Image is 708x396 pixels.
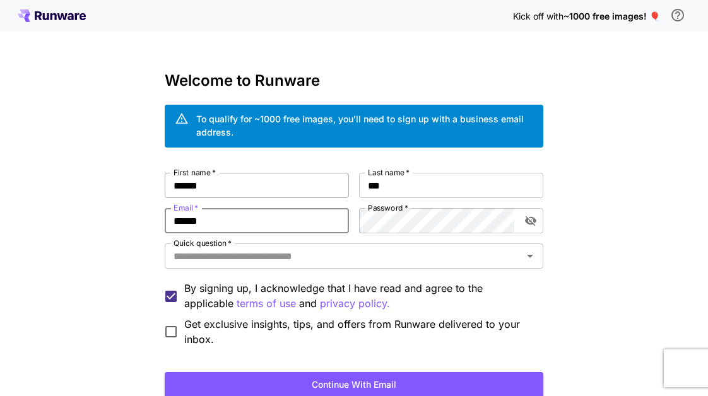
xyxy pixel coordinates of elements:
div: To qualify for ~1000 free images, you’ll need to sign up with a business email address. [196,112,533,139]
label: First name [174,167,216,178]
p: privacy policy. [320,296,390,312]
label: Email [174,202,198,213]
label: Quick question [174,238,232,248]
button: toggle password visibility [519,209,542,232]
label: Last name [368,167,410,178]
button: By signing up, I acknowledge that I have read and agree to the applicable terms of use and [320,296,390,312]
p: terms of use [237,296,296,312]
p: By signing up, I acknowledge that I have read and agree to the applicable and [184,281,533,312]
button: Open [521,247,539,265]
label: Password [368,202,408,213]
h3: Welcome to Runware [165,72,543,90]
button: In order to qualify for free credit, you need to sign up with a business email address and click ... [665,3,690,28]
button: By signing up, I acknowledge that I have read and agree to the applicable and privacy policy. [237,296,296,312]
span: ~1000 free images! 🎈 [563,11,660,21]
span: Kick off with [513,11,563,21]
span: Get exclusive insights, tips, and offers from Runware delivered to your inbox. [184,317,533,347]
